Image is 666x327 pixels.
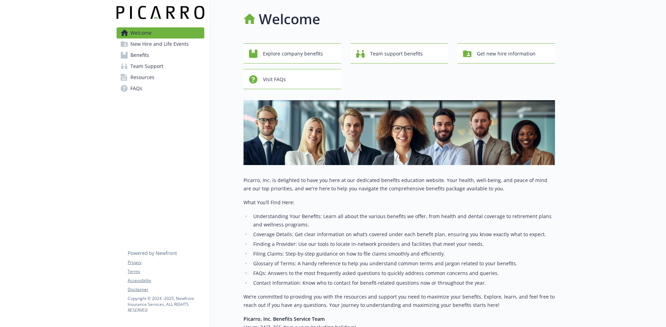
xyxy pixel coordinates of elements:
span: Explore company benefits [263,47,323,60]
li: Glossary of Terms: A handy reference to help you understand common terms and jargon related to yo... [251,259,555,268]
a: Disclaimer [128,286,204,293]
a: Privacy [128,259,204,266]
span: Benefits [130,50,149,61]
a: Welcome [117,27,204,38]
span: FAQs [130,83,142,94]
p: Copyright © 2024 - 2025 , Newfront Insurance Services, ALL RIGHTS RESERVED [128,295,204,313]
li: Filing Claims: Step-by-step guidance on how to file claims smoothly and efficiently. [251,250,555,258]
img: overview page banner [244,100,555,165]
a: New Hire and Life Events [117,38,204,50]
span: Visit FAQs [263,73,286,86]
p: We’re committed to providing you with the resources and support you need to maximize your benefit... [244,293,555,309]
li: Finding a Provider: Use our tools to locate in-network providers and facilities that meet your ne... [251,240,555,248]
span: Resources [130,72,154,83]
li: Contact Information: Know who to contact for benefit-related questions now or throughout the year. [251,279,555,287]
li: Understanding Your Benefits: Learn all about the various benefits we offer, from health and denta... [251,212,555,229]
li: Coverage Details: Get clear information on what’s covered under each benefit plan, ensuring you k... [251,230,555,239]
p: What You’ll Find Here: [244,198,555,207]
a: FAQs [117,83,204,94]
a: Terms [128,268,204,275]
span: Team Support [130,61,163,72]
button: Team support benefits [351,43,448,63]
a: Resources [117,72,204,83]
p: Picarro, Inc. is delighted to have you here at our dedicated benefits education website. Your hea... [244,176,555,193]
span: Team support benefits [370,47,423,60]
span: Welcome [130,27,152,38]
strong: Picarro, Inc. Benefits Service Team [244,316,325,322]
button: Visit FAQs [244,69,341,89]
button: Get new hire information [458,43,555,63]
span: New Hire and Life Events [130,38,189,50]
button: Explore company benefits [244,43,341,63]
h1: Welcome [259,9,320,29]
a: Team Support [117,61,204,72]
a: Benefits [117,50,204,61]
li: FAQs: Answers to the most frequently asked questions to quickly address common concerns and queries. [251,269,555,277]
span: Get new hire information [477,47,536,60]
a: Accessibility [128,277,204,284]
